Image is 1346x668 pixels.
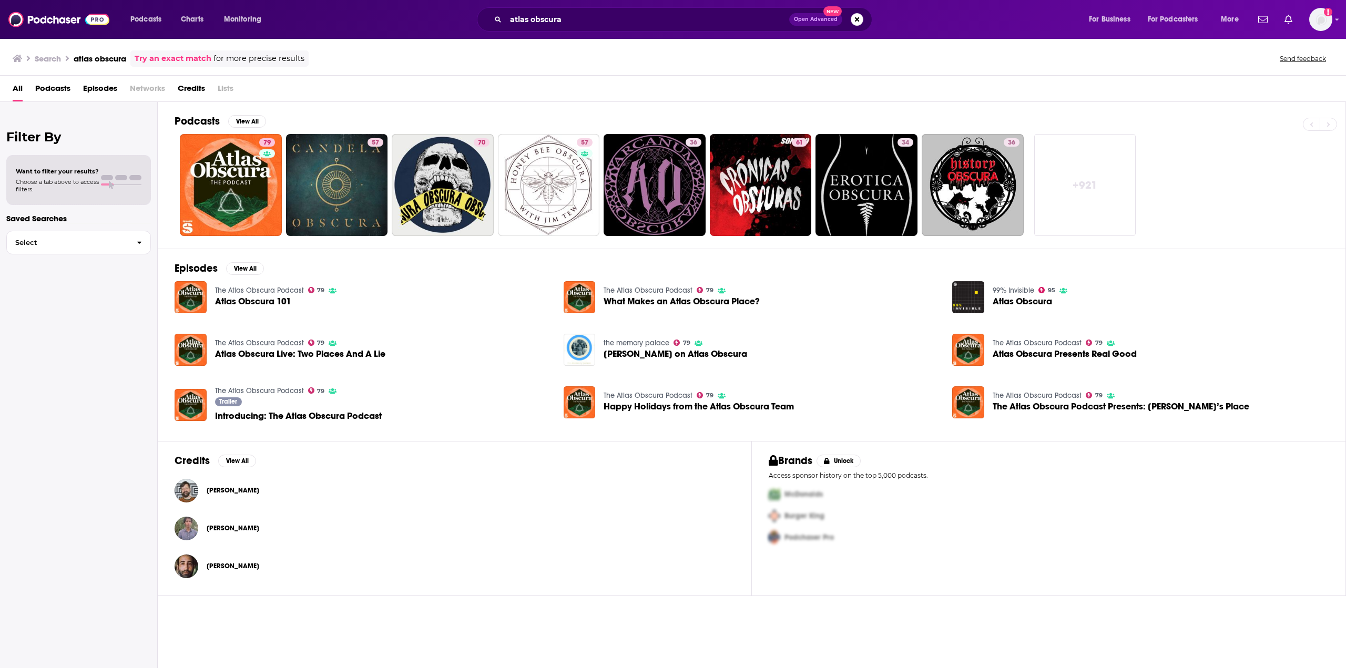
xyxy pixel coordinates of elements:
[577,138,593,147] a: 57
[180,134,282,236] a: 79
[898,138,913,147] a: 34
[207,562,259,570] a: Shaun Raviv
[219,398,237,405] span: Trailer
[706,288,713,293] span: 79
[175,549,735,583] button: Shaun RavivShaun Raviv
[215,338,304,347] a: The Atlas Obscura Podcast
[259,138,275,147] a: 79
[175,115,266,128] a: PodcastsView All
[175,334,207,366] img: Atlas Obscura Live: Two Places And A Lie
[226,262,264,275] button: View All
[1309,8,1332,31] button: Show profile menu
[1309,8,1332,31] span: Logged in as gabrielle.gantz
[308,287,325,293] a: 79
[207,524,259,532] span: [PERSON_NAME]
[792,138,807,147] a: 61
[130,80,165,101] span: Networks
[175,454,210,467] h2: Credits
[710,134,812,236] a: 61
[6,213,151,223] p: Saved Searches
[922,134,1024,236] a: 36
[487,7,882,32] div: Search podcasts, credits, & more...
[286,134,388,236] a: 57
[8,9,109,29] a: Podchaser - Follow, Share and Rate Podcasts
[174,11,210,28] a: Charts
[604,297,760,306] a: What Makes an Atlas Obscura Place?
[175,517,198,540] img: Daniel A. Gross
[13,80,23,101] a: All
[993,286,1034,295] a: 99% Invisible
[207,562,259,570] span: [PERSON_NAME]
[686,138,701,147] a: 36
[784,511,824,520] span: Burger King
[181,12,203,27] span: Charts
[1095,393,1103,398] span: 79
[16,168,99,175] span: Want to filter your results?
[175,454,256,467] a: CreditsView All
[604,402,794,411] a: Happy Holidays from the Atlas Obscura Team
[175,554,198,578] img: Shaun Raviv
[178,80,205,101] a: Credits
[130,12,161,27] span: Podcasts
[175,389,207,421] a: Introducing: The Atlas Obscura Podcast
[697,392,713,398] a: 79
[823,6,842,16] span: New
[697,287,713,293] a: 79
[213,53,304,65] span: for more precise results
[993,297,1052,306] a: Atlas Obscura
[7,239,128,246] span: Select
[952,386,984,418] a: The Atlas Obscura Podcast Presents: Charlie’s Place
[83,80,117,101] a: Episodes
[690,138,697,148] span: 36
[796,138,803,148] span: 61
[215,350,385,358] a: Atlas Obscura Live: Two Places And A Lie
[506,11,789,28] input: Search podcasts, credits, & more...
[1008,138,1015,148] span: 36
[175,479,198,502] a: Dylan Thuras
[674,340,690,346] a: 79
[1221,12,1239,27] span: More
[215,286,304,295] a: The Atlas Obscura Podcast
[308,340,325,346] a: 79
[564,281,596,313] a: What Makes an Atlas Obscura Place?
[993,350,1137,358] a: Atlas Obscura Presents Real Good
[175,115,220,128] h2: Podcasts
[175,281,207,313] a: Atlas Obscura 101
[35,80,70,101] span: Podcasts
[207,486,259,495] span: [PERSON_NAME]
[218,455,256,467] button: View All
[217,11,275,28] button: open menu
[498,134,600,236] a: 57
[135,53,211,65] a: Try an exact match
[815,134,917,236] a: 34
[993,402,1249,411] a: The Atlas Obscura Podcast Presents: Charlie’s Place
[604,338,669,347] a: the memory palace
[317,288,324,293] span: 79
[1324,8,1332,16] svg: Add a profile image
[478,138,485,148] span: 70
[564,334,596,366] img: Nate on Atlas Obscura
[769,454,812,467] h2: Brands
[207,524,259,532] a: Daniel A. Gross
[1141,11,1214,28] button: open menu
[317,389,324,394] span: 79
[789,13,842,26] button: Open AdvancedNew
[175,262,264,275] a: EpisodesView All
[604,350,747,358] span: [PERSON_NAME] on Atlas Obscura
[706,393,713,398] span: 79
[1038,287,1055,293] a: 95
[215,297,291,306] a: Atlas Obscura 101
[175,262,218,275] h2: Episodes
[123,11,175,28] button: open menu
[1254,11,1272,28] a: Show notifications dropdown
[215,412,382,420] a: Introducing: The Atlas Obscura Podcast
